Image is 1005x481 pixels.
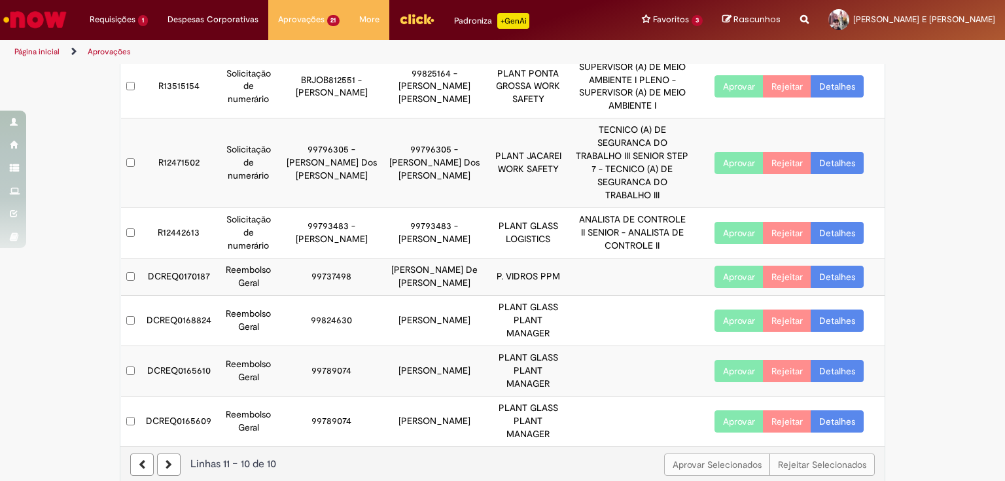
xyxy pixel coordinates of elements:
[383,258,485,296] td: [PERSON_NAME] De [PERSON_NAME]
[383,208,485,258] td: 99793483 - [PERSON_NAME]
[811,152,864,174] a: Detalhes
[811,266,864,288] a: Detalhes
[486,55,571,118] td: PLANT PONTA GROSSA WORK SAFETY
[383,346,485,397] td: [PERSON_NAME]
[733,13,781,26] span: Rascunhos
[280,258,383,296] td: 99737498
[280,208,383,258] td: 99793483 - [PERSON_NAME]
[383,118,485,208] td: 99796305 - [PERSON_NAME] Dos [PERSON_NAME]
[88,46,131,57] a: Aprovações
[714,360,764,382] button: Aprovar
[1,7,69,33] img: ServiceNow
[217,397,280,446] td: Reembolso Geral
[811,410,864,433] a: Detalhes
[811,222,864,244] a: Detalhes
[280,397,383,446] td: 99789074
[141,346,217,397] td: DCREQ0165610
[571,55,694,118] td: SUPERVISOR (A) DE MEIO AMBIENTE I PLENO - SUPERVISOR (A) DE MEIO AMBIENTE I
[14,46,60,57] a: Página inicial
[763,75,811,98] button: Rejeitar
[217,118,280,208] td: Solicitação de numerário
[383,397,485,446] td: [PERSON_NAME]
[399,9,434,29] img: click_logo_yellow_360x200.png
[497,13,529,29] p: +GenAi
[763,410,811,433] button: Rejeitar
[714,310,764,332] button: Aprovar
[359,13,379,26] span: More
[763,266,811,288] button: Rejeitar
[486,258,571,296] td: P. VIDROS PPM
[383,296,485,346] td: [PERSON_NAME]
[714,152,764,174] button: Aprovar
[763,310,811,332] button: Rejeitar
[763,222,811,244] button: Rejeitar
[486,296,571,346] td: PLANT GLASS PLANT MANAGER
[141,397,217,446] td: DCREQ0165609
[141,296,217,346] td: DCREQ0168824
[486,208,571,258] td: PLANT GLASS LOGISTICS
[763,360,811,382] button: Rejeitar
[327,15,340,26] span: 21
[141,55,217,118] td: R13515154
[571,118,694,208] td: TECNICO (A) DE SEGURANCA DO TRABALHO III SENIOR STEP 7 - TECNICO (A) DE SEGURANCA DO TRABALHO III
[280,296,383,346] td: 99824630
[486,118,571,208] td: PLANT JACAREI WORK SAFETY
[138,15,148,26] span: 1
[217,55,280,118] td: Solicitação de numerário
[217,346,280,397] td: Reembolso Geral
[217,296,280,346] td: Reembolso Geral
[714,222,764,244] button: Aprovar
[722,14,781,26] a: Rascunhos
[280,55,383,118] td: BRJOB812551 - [PERSON_NAME]
[141,118,217,208] td: R12471502
[217,208,280,258] td: Solicitação de numerário
[714,75,764,98] button: Aprovar
[278,13,325,26] span: Aprovações
[811,360,864,382] a: Detalhes
[692,15,703,26] span: 3
[454,13,529,29] div: Padroniza
[653,13,689,26] span: Favoritos
[141,258,217,296] td: DCREQ0170187
[141,208,217,258] td: R12442613
[90,13,135,26] span: Requisições
[811,310,864,332] a: Detalhes
[714,410,764,433] button: Aprovar
[280,346,383,397] td: 99789074
[486,346,571,397] td: PLANT GLASS PLANT MANAGER
[811,75,864,98] a: Detalhes
[217,258,280,296] td: Reembolso Geral
[167,13,258,26] span: Despesas Corporativas
[763,152,811,174] button: Rejeitar
[383,55,485,118] td: 99825164 - [PERSON_NAME] [PERSON_NAME]
[486,397,571,446] td: PLANT GLASS PLANT MANAGER
[853,14,995,25] span: [PERSON_NAME] E [PERSON_NAME]
[571,208,694,258] td: ANALISTA DE CONTROLE II SENIOR - ANALISTA DE CONTROLE II
[10,40,660,64] ul: Trilhas de página
[714,266,764,288] button: Aprovar
[280,118,383,208] td: 99796305 - [PERSON_NAME] Dos [PERSON_NAME]
[130,457,875,472] div: Linhas 11 − 10 de 10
